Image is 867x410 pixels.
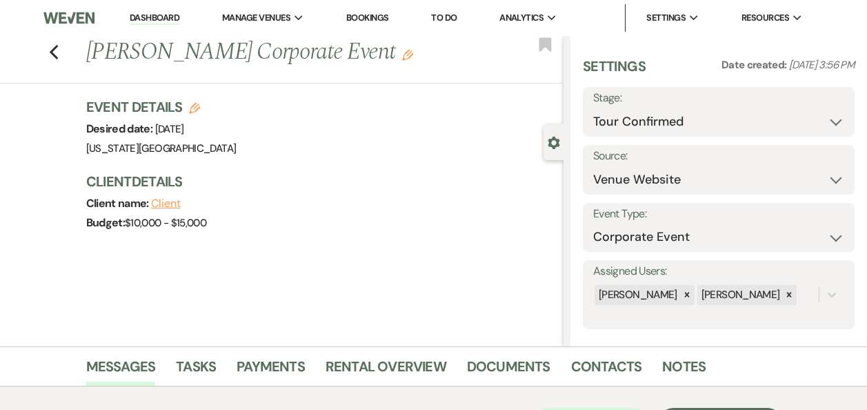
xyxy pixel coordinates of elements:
[593,146,844,166] label: Source:
[86,36,463,69] h1: [PERSON_NAME] Corporate Event
[467,355,550,386] a: Documents
[593,262,844,282] label: Assigned Users:
[571,355,642,386] a: Contacts
[646,11,686,25] span: Settings
[86,215,126,230] span: Budget:
[125,216,206,230] span: $10,000 - $15,000
[86,355,156,386] a: Messages
[176,355,216,386] a: Tasks
[402,48,413,61] button: Edit
[499,11,544,25] span: Analytics
[86,196,152,211] span: Client name:
[222,11,290,25] span: Manage Venues
[86,141,237,155] span: [US_STATE][GEOGRAPHIC_DATA]
[548,135,560,148] button: Close lead details
[697,285,782,305] div: [PERSON_NAME]
[741,11,789,25] span: Resources
[431,12,457,23] a: To Do
[86,121,155,136] span: Desired date:
[237,355,305,386] a: Payments
[593,88,844,108] label: Stage:
[326,355,446,386] a: Rental Overview
[789,58,855,72] span: [DATE] 3:56 PM
[155,122,184,136] span: [DATE]
[86,97,237,117] h3: Event Details
[130,12,179,25] a: Dashboard
[593,204,844,224] label: Event Type:
[583,57,646,87] h3: Settings
[721,58,789,72] span: Date created:
[595,285,679,305] div: [PERSON_NAME]
[43,3,94,32] img: Weven Logo
[86,172,550,191] h3: Client Details
[662,355,706,386] a: Notes
[346,12,389,23] a: Bookings
[151,198,181,209] button: Client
